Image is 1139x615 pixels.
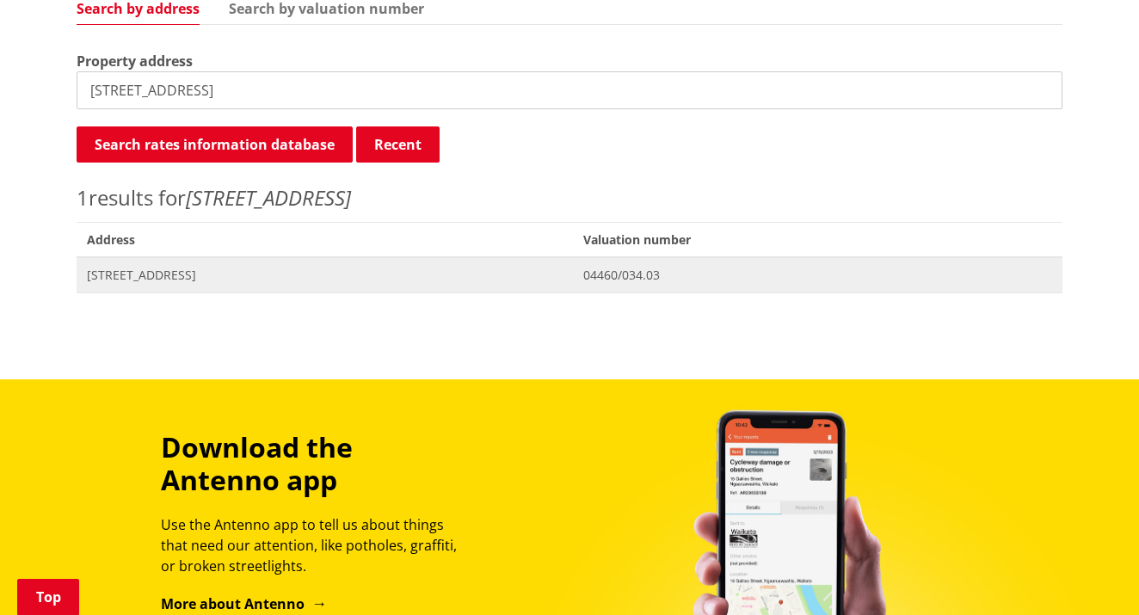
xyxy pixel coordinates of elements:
button: Search rates information database [77,126,353,163]
span: 04460/034.03 [583,267,1052,284]
label: Property address [77,51,193,71]
p: results for [77,182,1062,213]
em: [STREET_ADDRESS] [186,183,351,212]
iframe: Messenger Launcher [1060,543,1122,605]
input: e.g. Duke Street NGARUAWAHIA [77,71,1062,109]
a: More about Antenno [161,594,327,613]
button: Recent [356,126,440,163]
h3: Download the Antenno app [161,431,472,497]
span: Valuation number [573,222,1062,257]
p: Use the Antenno app to tell us about things that need our attention, like potholes, graffiti, or ... [161,514,472,576]
a: Top [17,579,79,615]
span: 1 [77,183,89,212]
a: [STREET_ADDRESS] 04460/034.03 [77,257,1062,292]
a: Search by address [77,2,200,15]
span: [STREET_ADDRESS] [87,267,563,284]
a: Search by valuation number [229,2,424,15]
span: Address [77,222,573,257]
